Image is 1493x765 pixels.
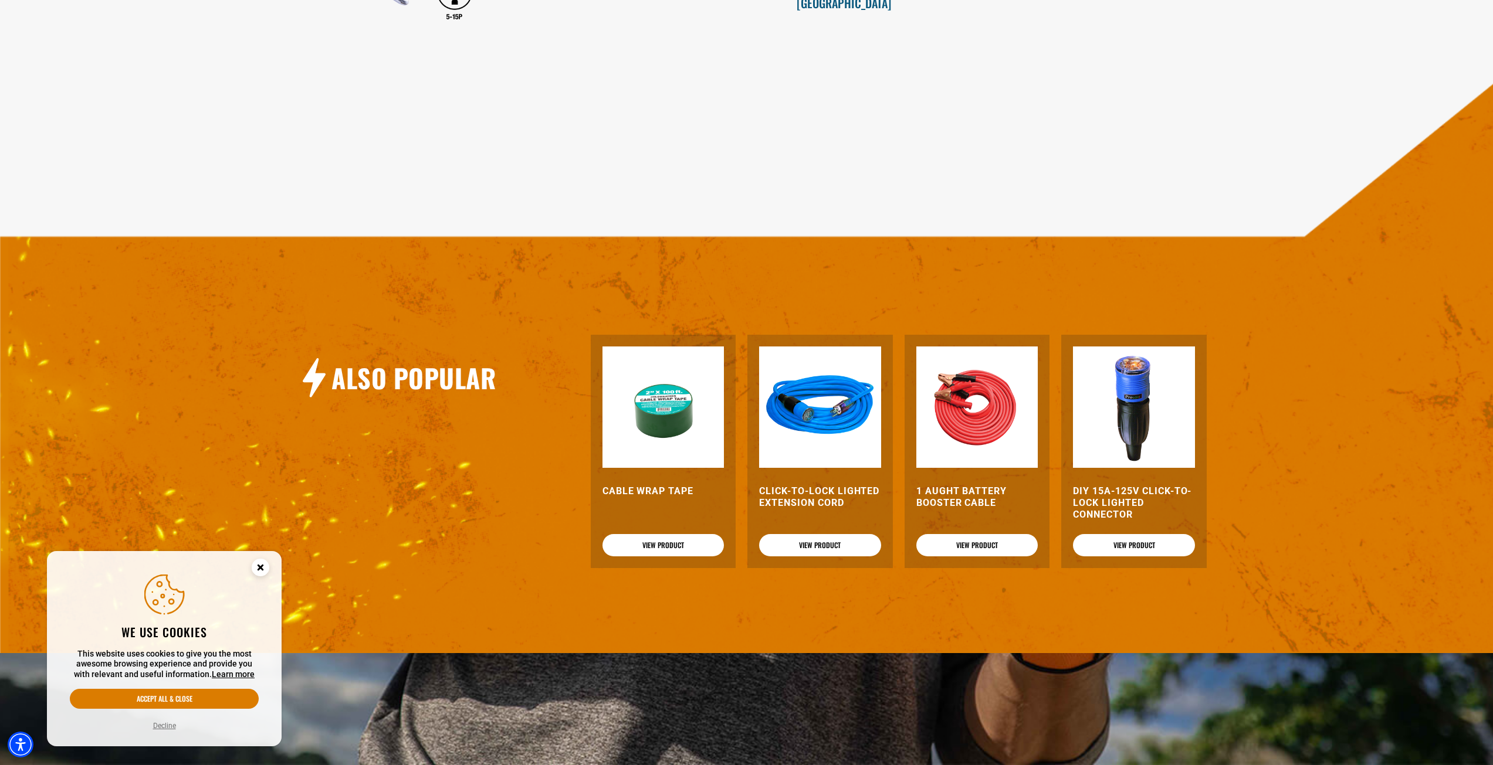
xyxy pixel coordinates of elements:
[47,551,282,747] aside: Cookie Consent
[8,732,33,757] div: Accessibility Menu
[759,346,881,468] img: blue
[916,534,1038,556] a: View Product
[331,361,496,395] h2: Also Popular
[239,551,282,587] button: Close this option
[602,346,725,468] img: Green
[70,689,259,709] button: Accept all & close
[1073,485,1195,521] a: DIY 15A-125V Click-to-Lock Lighted Connector
[759,485,881,509] a: Click-to-Lock Lighted Extension Cord
[70,624,259,640] h2: We use cookies
[759,534,881,556] a: View Product
[70,649,259,680] p: This website uses cookies to give you the most awesome browsing experience and provide you with r...
[602,485,725,497] a: Cable Wrap Tape
[916,346,1038,468] img: features
[150,720,180,732] button: Decline
[212,669,255,679] a: This website uses cookies to give you the most awesome browsing experience and provide you with r...
[916,485,1038,509] a: 1 Aught Battery Booster Cable
[1073,534,1195,556] a: View Product
[1073,346,1195,468] img: DIY 15A-125V Click-to-Lock Lighted Connector
[602,534,725,556] a: View Product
